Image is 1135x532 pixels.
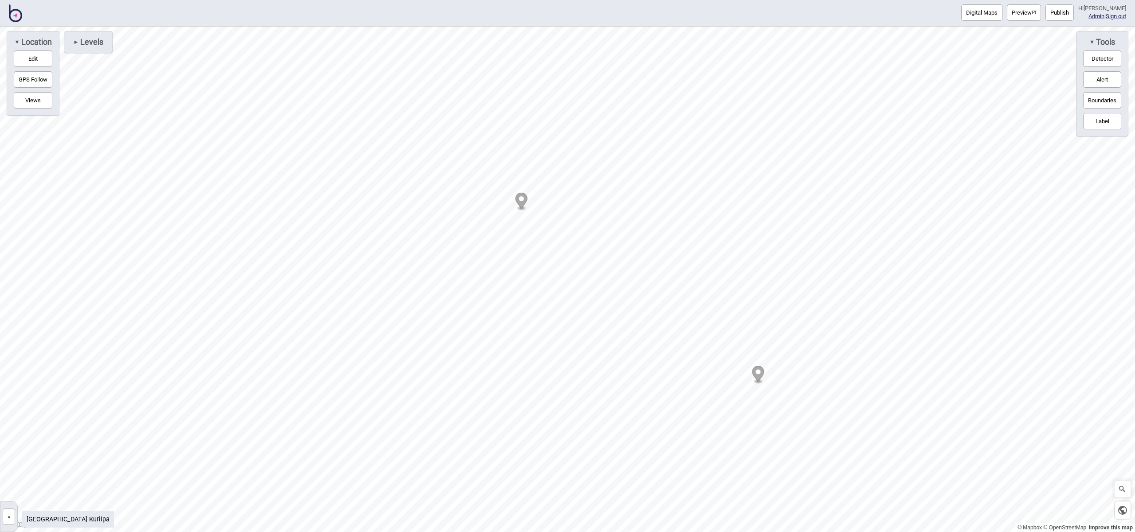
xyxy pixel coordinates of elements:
[1088,13,1104,19] a: Admin
[1007,4,1041,21] a: Previewpreview
[1106,13,1126,19] button: Sign out
[1078,4,1126,12] div: Hi [PERSON_NAME]
[1083,71,1121,88] button: Alert
[1083,113,1121,129] button: Label
[79,37,103,47] span: Levels
[1088,13,1106,19] span: |
[0,511,17,520] a: »
[1032,10,1036,15] img: preview
[1043,524,1086,531] a: OpenStreetMap
[1089,524,1133,531] a: Map feedback
[1095,37,1115,47] span: Tools
[73,39,78,45] span: ►
[1007,4,1041,21] button: Preview
[3,519,42,529] a: Mapbox logo
[9,4,22,22] img: BindiMaps CMS
[1045,4,1074,21] button: Publish
[14,50,52,67] button: Edit
[516,193,528,211] div: Map marker
[752,366,764,384] div: Map marker
[14,39,20,45] span: ▼
[14,71,52,88] button: GPS Follow
[961,4,1002,21] button: Digital Maps
[1089,39,1095,45] span: ▼
[1018,524,1042,531] a: Mapbox
[1083,92,1121,109] button: Boundaries
[20,37,52,47] span: Location
[3,509,15,525] button: »
[1083,50,1121,67] button: Detector
[14,92,52,109] button: Views
[27,516,110,523] a: [GEOGRAPHIC_DATA] Kurilpa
